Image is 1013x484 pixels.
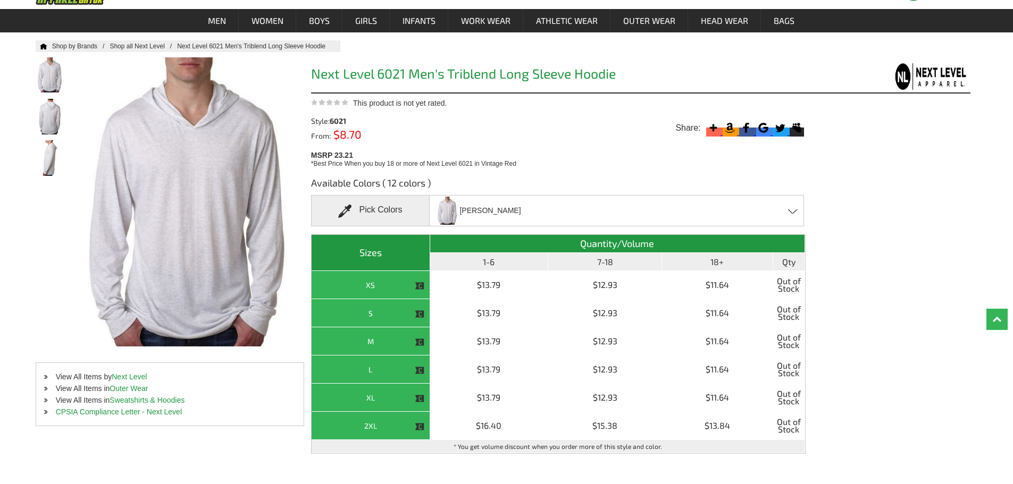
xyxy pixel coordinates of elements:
[773,253,805,271] th: Qty
[311,148,810,168] div: MSRP 23.21
[548,271,662,299] td: $12.93
[36,140,64,176] img: Next Level 6021 Men's Triblend Long Sleeve Hoodie
[662,327,773,355] td: $11.64
[548,384,662,412] td: $12.93
[662,271,773,299] td: $11.64
[311,99,348,106] img: This product is not yet rated.
[662,355,773,384] td: $11.64
[548,327,662,355] td: $12.93
[110,396,185,404] a: Sweatshirts & Hoodies
[548,355,662,384] td: $12.93
[773,121,787,135] svg: Twitter
[415,309,424,319] img: This item is CLOSEOUT!
[312,235,430,271] th: Sizes
[761,9,807,32] a: Bags
[662,384,773,412] td: $11.64
[436,197,458,225] img: next-level_6021_heather-white.jpg
[723,121,737,135] svg: Amazon
[790,121,804,135] svg: Myspace
[430,271,549,299] td: $13.79
[36,99,64,134] img: Next Level 6021 Men's Triblend Long Sleeve Hoodie
[756,121,771,135] svg: Google Bookmark
[415,281,424,291] img: This item is CLOSEOUT!
[312,440,805,453] td: * You get volume discount when you order more of this style and color.
[891,63,970,90] img: Next Level
[36,371,304,383] li: View All Items by
[112,372,147,381] a: Next Level
[986,309,1008,330] a: Top
[611,9,688,32] a: Outer Wear
[343,9,389,32] a: Girls
[662,299,773,327] td: $11.64
[430,384,549,412] td: $13.79
[776,358,802,380] span: Out of Stock
[415,366,424,375] img: This item is CLOSEOUT!
[430,412,549,440] td: $16.40
[56,407,182,416] a: CPSIA Compliance Letter - Next Level
[330,116,346,125] span: 6021
[353,99,447,107] span: This product is not yet rated.
[662,412,773,440] td: $13.84
[311,176,806,195] h3: Available Colors ( 12 colors )
[311,67,806,83] h1: Next Level 6021 Men's Triblend Long Sleeve Hoodie
[776,386,802,409] span: Out of Stock
[776,302,802,324] span: Out of Stock
[331,128,362,141] span: $8.70
[177,43,336,50] a: Next Level 6021 Men's Triblend Long Sleeve Hoodie
[312,412,430,440] th: 2XL
[776,274,802,296] span: Out of Stock
[430,327,549,355] td: $13.79
[36,57,64,92] img: Next Level 6021 Men's Triblend Long Sleeve Hoodie
[675,123,700,133] span: Share:
[311,160,516,167] span: *Best Price When you buy 18 or more of Next Level 6021 in Vintage Red
[311,117,436,125] div: Style:
[390,9,448,32] a: Infants
[459,201,521,220] span: [PERSON_NAME]
[776,414,802,437] span: Out of Stock
[524,9,610,32] a: Athletic Wear
[312,271,430,299] th: XS
[430,235,805,253] th: Quantity/Volume
[548,253,662,271] th: 7-18
[311,130,436,140] div: From:
[662,253,773,271] th: 18+
[430,355,549,384] td: $13.79
[110,43,177,50] a: Shop all Next Level
[312,327,430,355] th: M
[36,43,47,49] a: Home
[415,394,424,403] img: This item is CLOSEOUT!
[430,253,549,271] th: 1-6
[689,9,760,32] a: Head Wear
[239,9,296,32] a: Women
[706,121,721,135] svg: More
[36,383,304,394] li: View All Items in
[312,355,430,384] th: L
[311,195,430,226] div: Pick Colors
[52,43,110,50] a: Shop by Brands
[415,337,424,347] img: This item is CLOSEOUT!
[312,299,430,327] th: S
[110,384,148,393] a: Outer Wear
[297,9,342,32] a: Boys
[548,299,662,327] td: $12.93
[196,9,238,32] a: Men
[36,394,304,406] li: View All Items in
[430,299,549,327] td: $13.79
[415,422,424,431] img: This item is CLOSEOUT!
[776,330,802,352] span: Out of Stock
[449,9,523,32] a: Work Wear
[312,384,430,412] th: XL
[739,121,754,135] svg: Facebook
[548,412,662,440] td: $15.38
